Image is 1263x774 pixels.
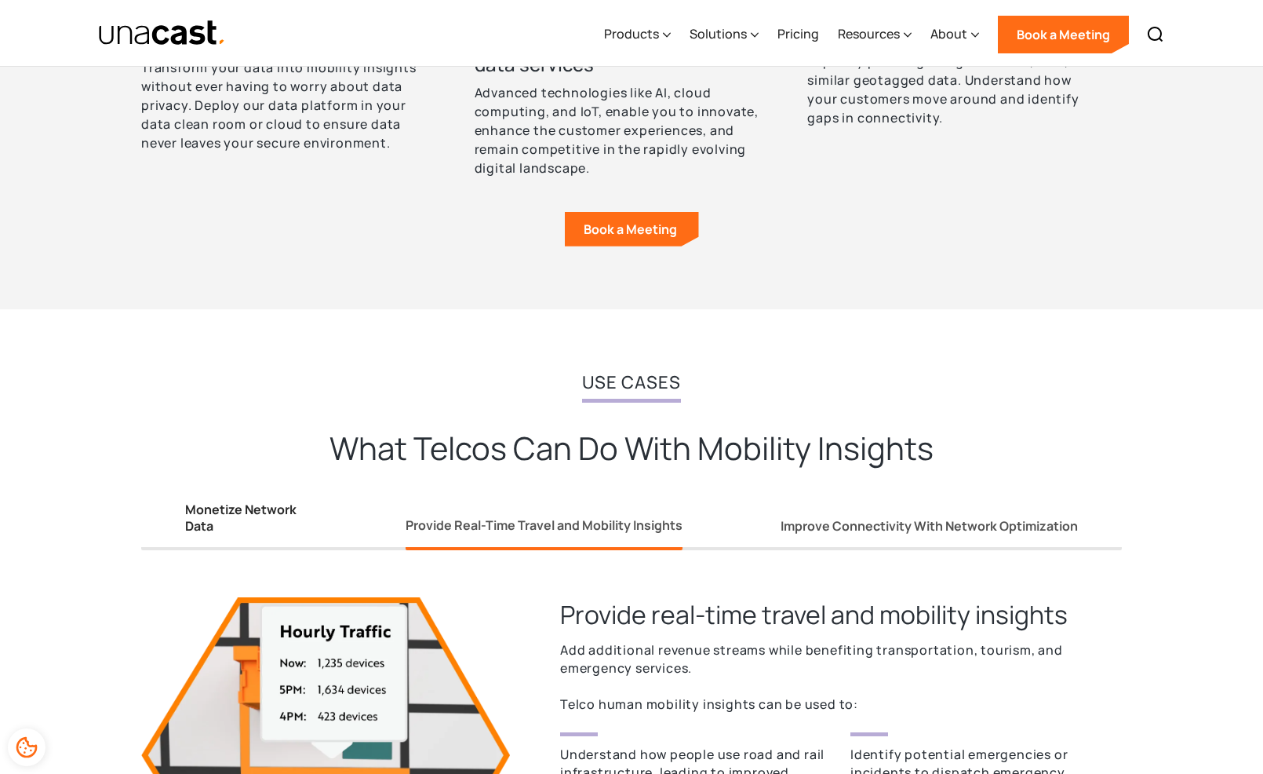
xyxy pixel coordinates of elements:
[930,24,967,43] div: About
[560,641,1112,714] p: Add additional revenue streams while benefiting transportation, tourism, and emergency services. ...
[565,212,699,246] a: Book a Meeting
[998,16,1129,53] a: Book a Meeting
[690,2,759,67] div: Solutions
[838,24,900,43] div: Resources
[98,20,226,47] img: Unacast text logo
[690,24,747,43] div: Solutions
[781,518,1078,535] div: Improve Connectivity With Network Optimization
[582,372,681,392] h2: Use Cases
[807,33,1095,127] p: Prioritize infrastructure development and capacity planning using cell tower, CDR, or similar geo...
[777,2,819,67] a: Pricing
[930,2,979,67] div: About
[8,728,45,766] div: Cookie Preferences
[604,2,671,67] div: Products
[406,516,682,535] div: Provide Real-Time Travel and Mobility Insights
[141,58,429,152] p: Transform your data into mobility insights without ever having to worry about data privacy. Deplo...
[604,24,659,43] div: Products
[329,428,934,469] h2: What Telcos Can Do With Mobility Insights
[98,20,226,47] a: home
[475,2,763,77] h3: Diversify revenue streams beyond traditional voice and data services
[1146,25,1165,44] img: Search icon
[475,83,763,177] p: Advanced technologies like AI, cloud computing, and IoT, enable you to innovate, enhance the cust...
[838,2,912,67] div: Resources
[185,502,308,535] div: Monetize Network Data
[560,597,1122,632] h3: Provide real-time travel and mobility insights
